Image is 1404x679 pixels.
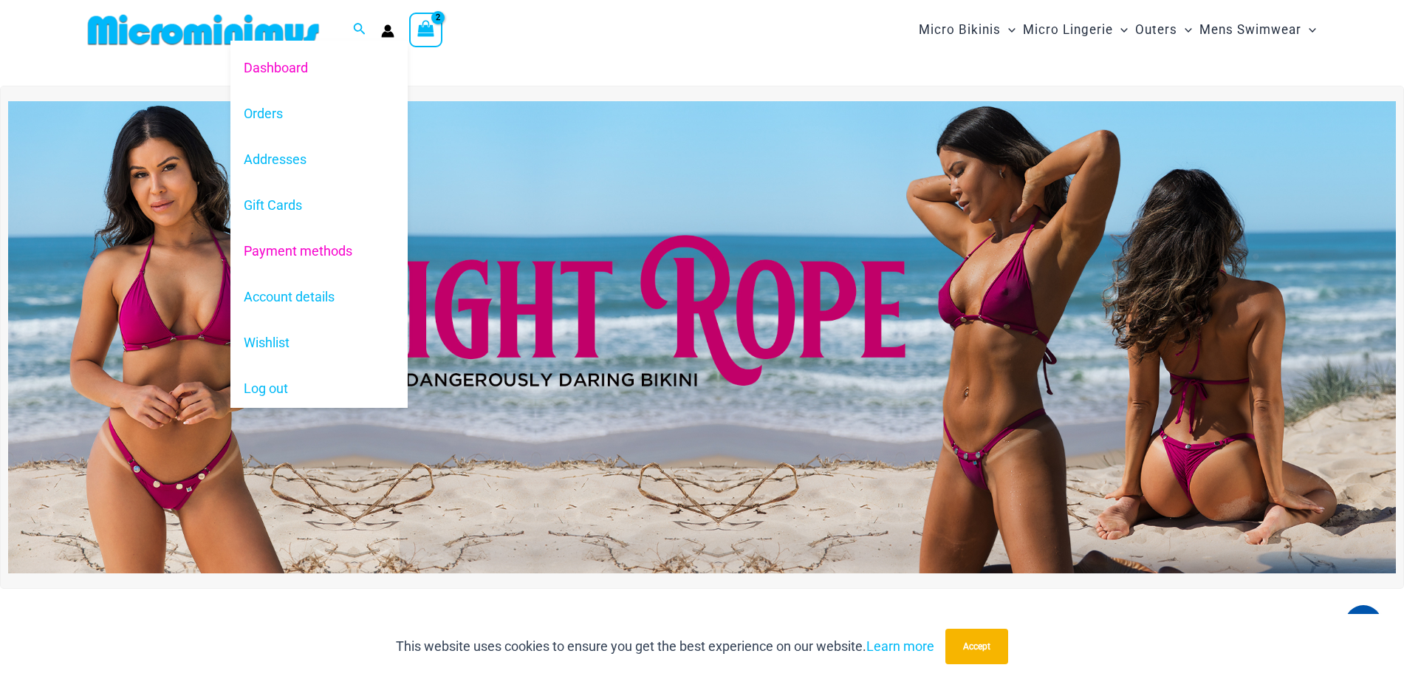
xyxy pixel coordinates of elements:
[1196,7,1320,52] a: Mens SwimwearMenu ToggleMenu Toggle
[1023,11,1113,49] span: Micro Lingerie
[1019,7,1131,52] a: Micro LingerieMenu ToggleMenu Toggle
[1199,11,1301,49] span: Mens Swimwear
[396,635,934,658] p: This website uses cookies to ensure you get the best experience on our website.
[230,228,408,274] a: Payment methods
[1113,11,1128,49] span: Menu Toggle
[230,366,408,412] a: Log out
[230,182,408,228] a: Gift Cards
[1177,11,1192,49] span: Menu Toggle
[8,101,1396,573] img: Tight Rope Pink Bikini
[230,44,408,90] a: Dashboard
[409,13,443,47] a: View Shopping Cart, 2 items
[230,320,408,366] a: Wishlist
[381,24,394,38] a: Account icon link
[1131,7,1196,52] a: OutersMenu ToggleMenu Toggle
[945,629,1008,664] button: Accept
[1135,11,1177,49] span: Outers
[230,137,408,182] a: Addresses
[230,90,408,136] a: Orders
[230,274,408,320] a: Account details
[1001,11,1016,49] span: Menu Toggle
[915,7,1019,52] a: Micro BikinisMenu ToggleMenu Toggle
[919,11,1001,49] span: Micro Bikinis
[82,13,325,47] img: MM SHOP LOGO FLAT
[913,5,1323,55] nav: Site Navigation
[353,21,366,39] a: Search icon link
[866,638,934,654] a: Learn more
[1301,11,1316,49] span: Menu Toggle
